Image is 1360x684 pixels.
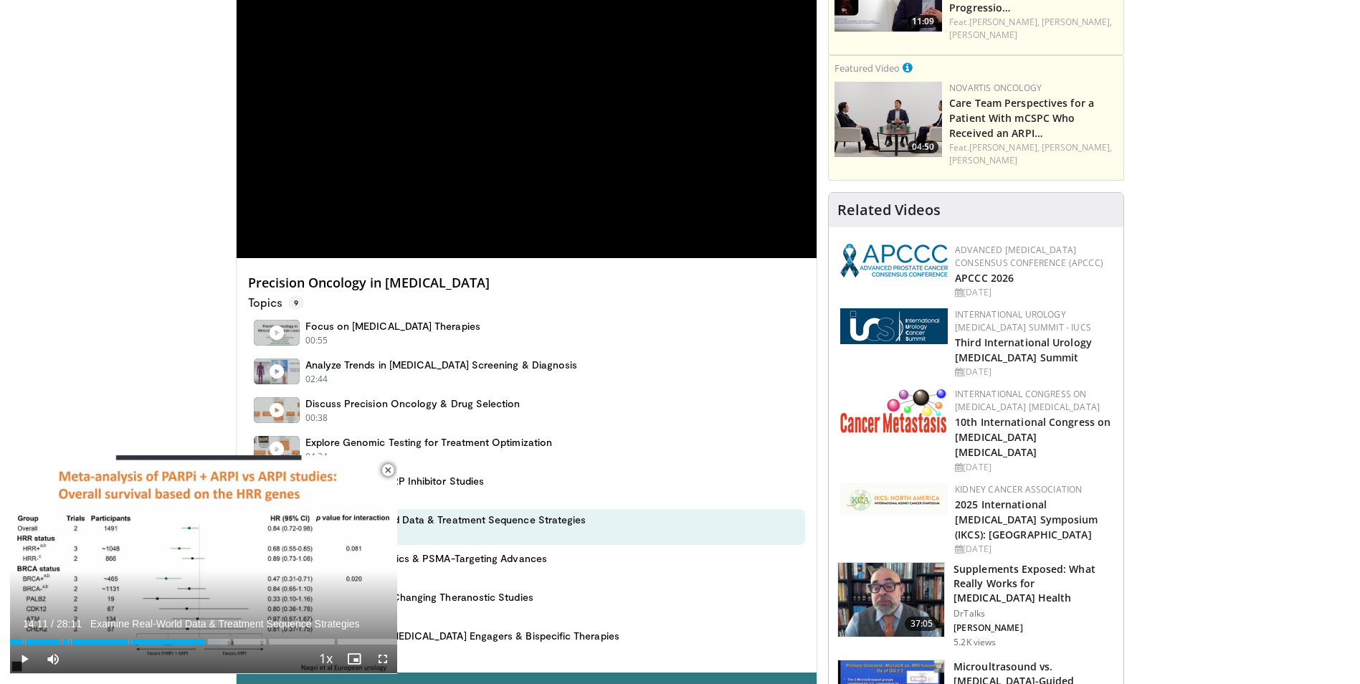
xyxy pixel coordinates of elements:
[955,366,1112,379] div: [DATE]
[10,645,39,673] button: Play
[305,513,586,526] h4: Examine Real-World Data & Treatment Sequence Strategies
[954,637,996,648] p: 5.2K views
[834,62,900,75] small: Featured Video
[949,82,1042,94] a: Novartis Oncology
[305,358,578,371] h4: Analyze Trends in [MEDICAL_DATA] Screening & Diagnosis
[838,563,944,637] img: 649d3fc0-5ee3-4147-b1a3-955a692e9799.150x105_q85_crop-smart_upscale.jpg
[305,373,328,386] p: 02:44
[954,608,1115,619] p: DrTalks
[840,483,948,516] img: fca7e709-d275-4aeb-92d8-8ddafe93f2a6.png.150x105_q85_autocrop_double_scale_upscale_version-0.2.png
[305,450,328,463] p: 04:24
[955,388,1100,413] a: International Congress on [MEDICAL_DATA] [MEDICAL_DATA]
[834,82,942,157] img: cad44f18-58c5-46ed-9b0e-fe9214b03651.jpg.150x105_q85_crop-smart_upscale.jpg
[837,201,941,219] h4: Related Videos
[955,308,1091,333] a: International Urology [MEDICAL_DATA] Summit - IUCS
[10,639,397,645] div: Progress Bar
[305,320,480,333] h4: Focus on [MEDICAL_DATA] Therapies
[305,552,547,565] h4: Highlight Theranostics & PSMA-Targeting Advances
[905,617,939,631] span: 37:05
[955,336,1092,364] a: Third International Urology [MEDICAL_DATA] Summit
[39,645,67,673] button: Mute
[949,154,1017,166] a: [PERSON_NAME]
[305,334,328,347] p: 00:55
[305,591,533,604] h4: Evaluate Practice-Changing Theranostic Studies
[57,618,82,630] span: 28:11
[1042,16,1112,28] a: [PERSON_NAME],
[248,295,304,310] p: Topics
[305,630,619,642] h4: Assess Emerging [MEDICAL_DATA] Engagers & Bispecific Therapies
[955,415,1111,459] a: 10th International Congress on [MEDICAL_DATA] [MEDICAL_DATA]
[305,412,328,424] p: 00:38
[954,622,1115,634] p: [PERSON_NAME]
[311,645,340,673] button: Playback Rate
[305,397,520,410] h4: Discuss Precision Oncology & Drug Selection
[955,543,1112,556] div: [DATE]
[840,388,948,433] img: 6ff8bc22-9509-4454-a4f8-ac79dd3b8976.png.150x105_q85_autocrop_double_scale_upscale_version-0.2.png
[340,645,368,673] button: Enable picture-in-picture mode
[955,483,1082,495] a: Kidney Cancer Association
[837,562,1115,648] a: 37:05 Supplements Exposed: What Really Works for [MEDICAL_DATA] Health DrTalks [PERSON_NAME] 5.2K...
[368,645,397,673] button: Fullscreen
[1042,141,1112,153] a: [PERSON_NAME],
[23,618,48,630] span: 14:11
[949,16,1118,42] div: Feat.
[949,141,1118,167] div: Feat.
[305,436,553,449] h4: Explore Genomic Testing for Treatment Optimization
[954,562,1115,605] h3: Supplements Exposed: What Really Works for [MEDICAL_DATA] Health
[908,141,938,153] span: 04:50
[955,286,1112,299] div: [DATE]
[374,455,402,485] button: Close
[955,244,1103,269] a: Advanced [MEDICAL_DATA] Consensus Conference (APCCC)
[840,308,948,344] img: 62fb9566-9173-4071-bcb6-e47c745411c0.png.150x105_q85_autocrop_double_scale_upscale_version-0.2.png
[955,461,1112,474] div: [DATE]
[51,618,54,630] span: /
[949,29,1017,41] a: [PERSON_NAME]
[840,244,948,277] img: 92ba7c40-df22-45a2-8e3f-1ca017a3d5ba.png.150x105_q85_autocrop_double_scale_upscale_version-0.2.png
[949,96,1094,140] a: Care Team Perspectives for a Patient With mCSPC Who Received an ARPI…
[248,275,806,291] h4: Precision Oncology in [MEDICAL_DATA]
[90,617,360,630] span: Examine Real-World Data & Treatment Sequence Strategies
[969,141,1040,153] a: [PERSON_NAME],
[955,271,1014,285] a: APCCC 2026
[834,82,942,157] a: 04:50
[10,455,397,674] video-js: Video Player
[955,498,1098,541] a: 2025 International [MEDICAL_DATA] Symposium (IKCS): [GEOGRAPHIC_DATA]
[969,16,1040,28] a: [PERSON_NAME],
[908,15,938,28] span: 11:09
[288,295,304,310] span: 9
